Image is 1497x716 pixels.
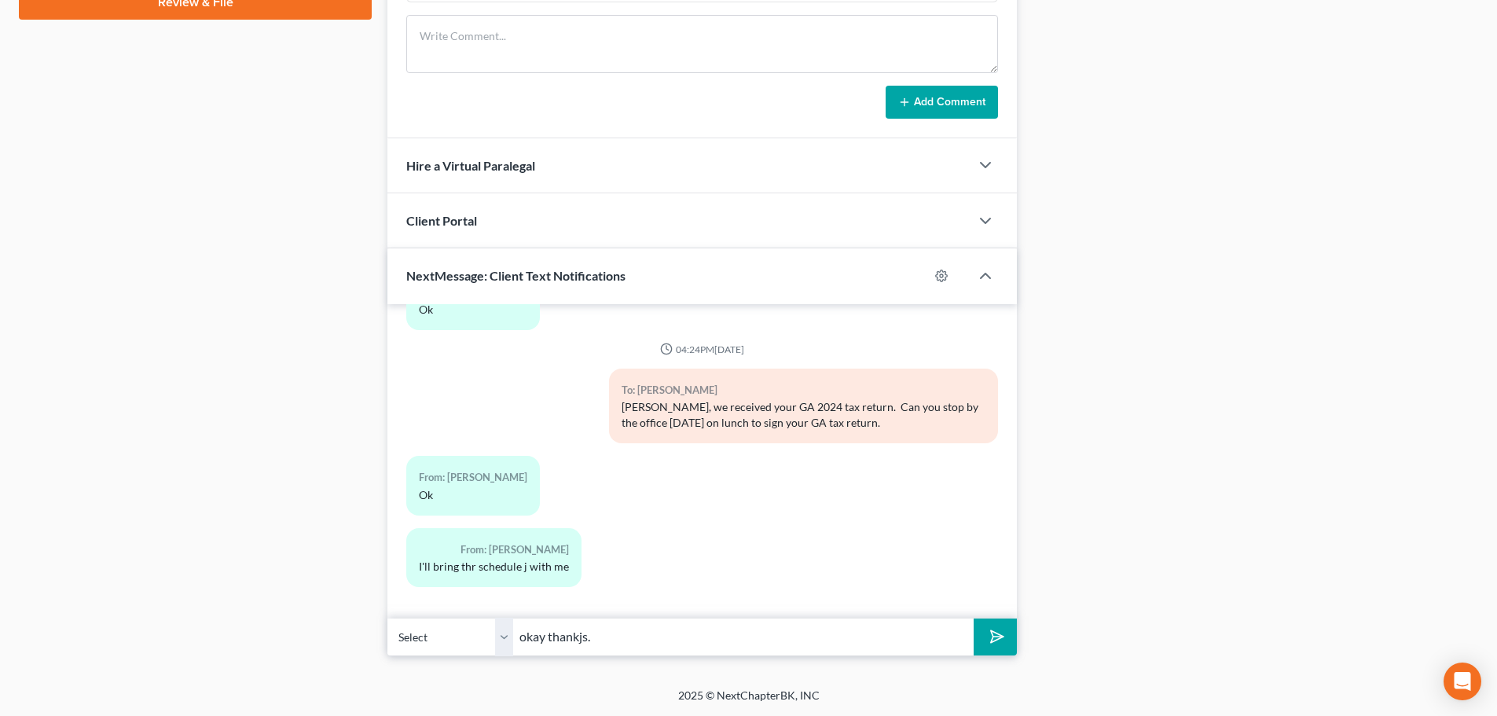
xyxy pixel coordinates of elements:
button: Add Comment [886,86,998,119]
div: I'll bring thr schedule j with me [419,559,569,575]
div: 2025 © NextChapterBK, INC [301,688,1197,716]
span: Hire a Virtual Paralegal [406,158,535,173]
div: From: [PERSON_NAME] [419,541,569,559]
div: Ok [419,487,527,503]
div: From: [PERSON_NAME] [419,468,527,487]
div: 04:24PM[DATE] [406,343,998,356]
div: Ok [419,302,527,318]
div: Open Intercom Messenger [1444,663,1481,700]
input: Say something... [513,618,974,656]
span: NextMessage: Client Text Notifications [406,268,626,283]
div: [PERSON_NAME], we received your GA 2024 tax return. Can you stop by the office [DATE] on lunch to... [622,399,985,431]
span: Client Portal [406,213,477,228]
div: To: [PERSON_NAME] [622,381,985,399]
